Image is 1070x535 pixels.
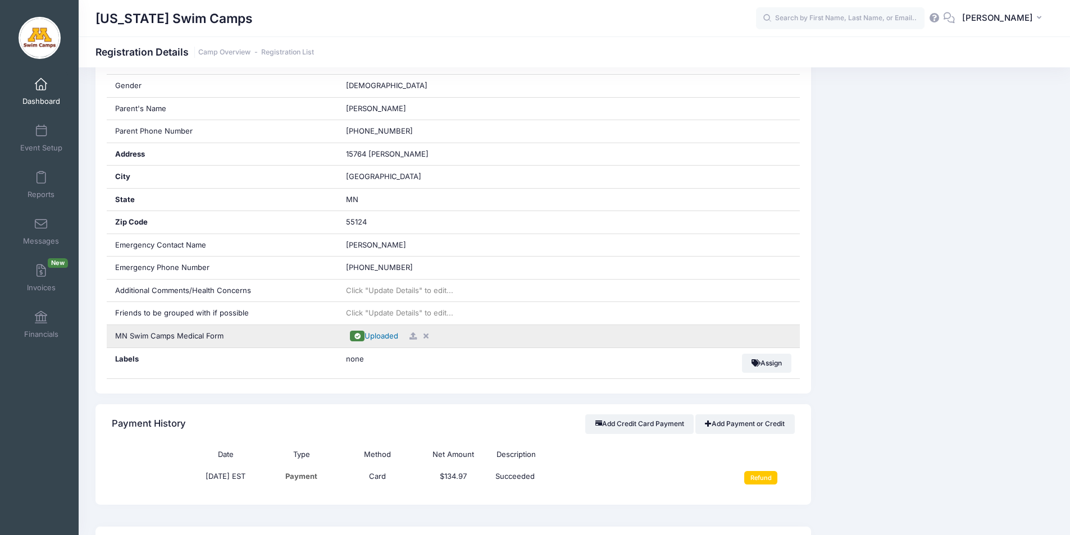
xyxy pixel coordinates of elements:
[365,331,398,340] span: Uploaded
[261,48,314,57] a: Registration List
[107,234,338,257] div: Emergency Contact Name
[744,471,777,484] input: Refund
[28,190,54,199] span: Reports
[107,98,338,120] div: Parent's Name
[346,172,421,181] span: [GEOGRAPHIC_DATA]
[107,75,338,97] div: Gender
[415,443,491,465] th: Net Amount
[188,465,263,490] td: [DATE] EST
[19,17,61,59] img: Minnesota Swim Camps
[15,305,68,344] a: Financials
[15,118,68,158] a: Event Setup
[346,149,429,158] span: 15764 [PERSON_NAME]
[95,46,314,58] h1: Registration Details
[188,443,263,465] th: Date
[346,126,413,135] span: [PHONE_NUMBER]
[339,443,415,465] th: Method
[346,217,367,226] span: 55124
[15,258,68,298] a: InvoicesNew
[107,280,338,302] div: Additional Comments/Health Concerns
[15,165,68,204] a: Reports
[955,6,1053,31] button: [PERSON_NAME]
[742,354,792,373] button: Assign
[107,166,338,188] div: City
[962,12,1033,24] span: [PERSON_NAME]
[339,465,415,490] td: Card
[346,308,453,317] span: Click "Update Details" to edit...
[346,354,486,365] span: none
[695,414,795,433] a: Add Payment or Credit
[107,143,338,166] div: Address
[346,286,453,295] span: Click "Update Details" to edit...
[491,465,718,490] td: Succeeded
[107,348,338,378] div: Labels
[107,211,338,234] div: Zip Code
[263,443,339,465] th: Type
[23,236,59,246] span: Messages
[346,263,413,272] span: [PHONE_NUMBER]
[107,302,338,324] div: Friends to be grouped with if possible
[48,258,68,268] span: New
[346,331,402,340] a: Uploaded
[107,189,338,211] div: State
[346,240,406,249] span: [PERSON_NAME]
[95,6,253,31] h1: [US_STATE] Swim Camps
[415,465,491,490] td: $134.97
[15,212,68,251] a: Messages
[27,283,56,292] span: Invoices
[263,465,339,490] td: Payment
[22,97,60,106] span: Dashboard
[585,414,694,433] button: Add Credit Card Payment
[15,72,68,111] a: Dashboard
[107,120,338,143] div: Parent Phone Number
[346,195,358,204] span: MN
[112,408,186,440] h4: Payment History
[20,143,62,153] span: Event Setup
[756,7,925,30] input: Search by First Name, Last Name, or Email...
[346,81,427,90] span: [DEMOGRAPHIC_DATA]
[107,325,338,347] div: MN Swim Camps Medical Form
[346,104,406,113] span: [PERSON_NAME]
[107,257,338,279] div: Emergency Phone Number
[491,443,718,465] th: Description
[24,330,58,339] span: Financials
[198,48,251,57] a: Camp Overview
